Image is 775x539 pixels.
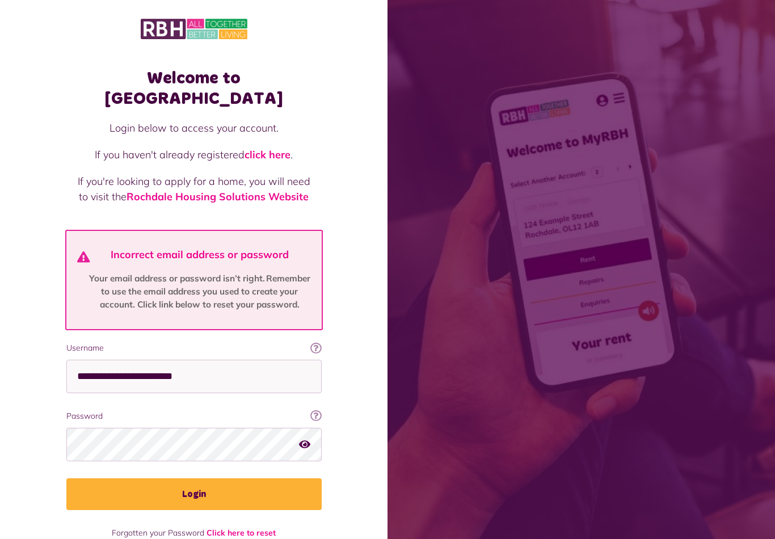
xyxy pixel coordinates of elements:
[78,120,310,136] p: Login below to access your account.
[141,17,247,41] img: MyRBH
[112,528,204,538] span: Forgotten your Password
[66,342,322,354] label: Username
[84,249,315,261] h4: Incorrect email address or password
[66,478,322,510] button: Login
[127,190,309,203] a: Rochdale Housing Solutions Website
[207,528,276,538] a: Click here to reset
[66,410,322,422] label: Password
[78,174,310,204] p: If you're looking to apply for a home, you will need to visit the
[66,68,322,109] h1: Welcome to [GEOGRAPHIC_DATA]
[78,147,310,162] p: If you haven't already registered .
[245,148,290,161] a: click here
[84,272,315,311] p: Your email address or password isn’t right. Remember to use the email address you used to create ...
